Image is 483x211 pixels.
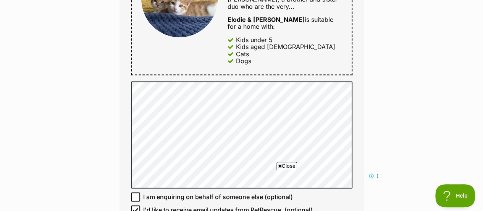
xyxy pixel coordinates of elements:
div: Cats [236,51,249,57]
div: Kids under 5 [236,36,273,43]
iframe: Advertisement [103,173,381,207]
strong: Elodie & [PERSON_NAME] [228,16,305,23]
span: Close [276,162,297,170]
div: Dogs [236,57,251,64]
div: is suitable for a home with: [228,16,342,30]
div: Kids aged [DEMOGRAPHIC_DATA] [236,43,335,50]
iframe: Help Scout Beacon - Open [435,184,475,207]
